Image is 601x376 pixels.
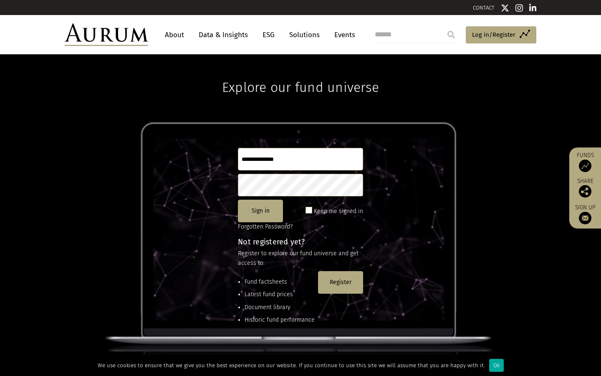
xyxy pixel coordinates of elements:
[573,204,597,224] a: Sign up
[579,185,591,198] img: Share this post
[579,160,591,172] img: Access Funds
[473,5,495,11] a: CONTACT
[245,315,315,325] li: Historic fund performance
[258,27,279,43] a: ESG
[238,200,283,222] button: Sign in
[443,26,460,43] input: Submit
[501,4,509,12] img: Twitter icon
[238,238,363,246] h4: Not registered yet?
[161,27,188,43] a: About
[238,223,293,230] a: Forgotten Password?
[222,54,379,95] h1: Explore our fund universe
[285,27,324,43] a: Solutions
[573,178,597,198] div: Share
[245,303,315,312] li: Document library
[238,249,363,268] p: Register to explore our fund universe and get access to:
[579,212,591,224] img: Sign up to our newsletter
[314,206,363,216] label: Keep me signed in
[318,271,363,294] button: Register
[515,4,523,12] img: Instagram icon
[489,359,504,372] div: Ok
[245,290,315,299] li: Latest fund prices
[330,27,355,43] a: Events
[573,152,597,172] a: Funds
[194,27,252,43] a: Data & Insights
[472,30,515,40] span: Log in/Register
[466,26,536,44] a: Log in/Register
[65,23,148,46] img: Aurum
[245,277,315,287] li: Fund factsheets
[529,4,537,12] img: Linkedin icon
